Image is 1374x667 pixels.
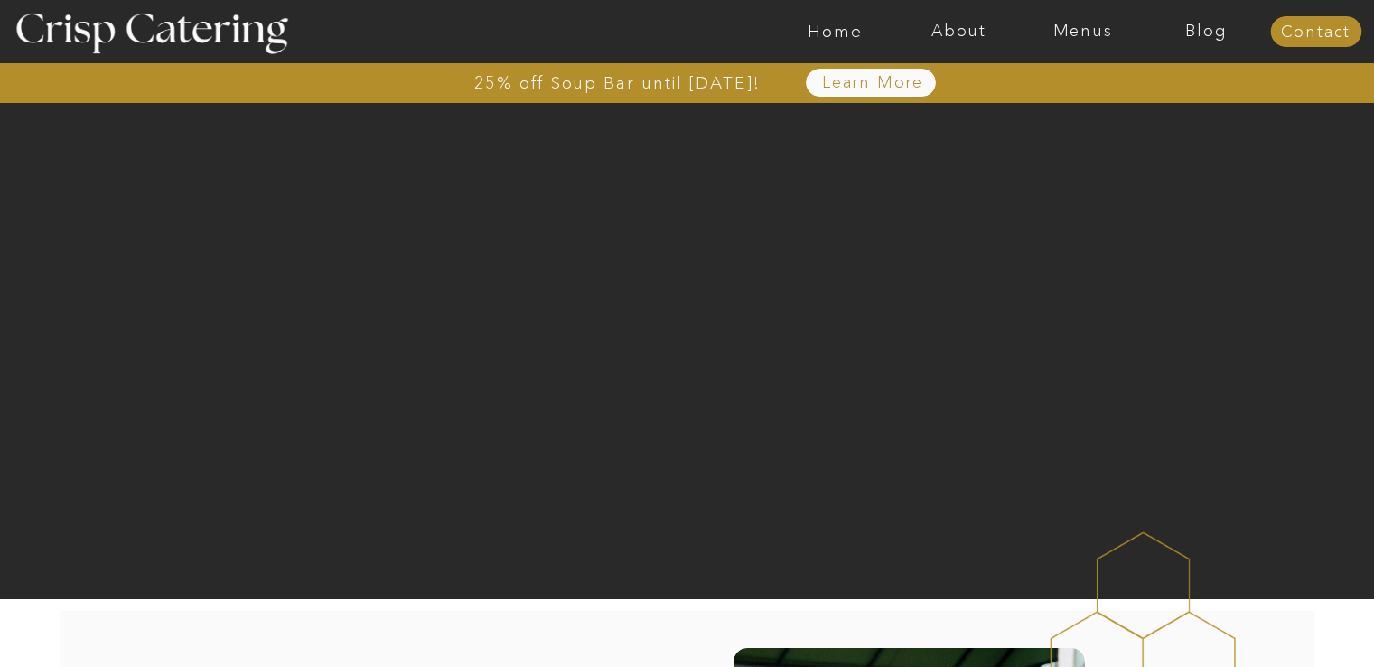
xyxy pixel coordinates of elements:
[1021,23,1145,41] a: Menus
[780,74,966,92] a: Learn More
[1145,23,1268,41] a: Blog
[1270,23,1361,42] a: Contact
[773,23,897,41] a: Home
[897,23,1021,41] a: About
[1229,577,1374,667] iframe: podium webchat widget bubble
[409,74,826,92] a: 25% off Soup Bar until [DATE]!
